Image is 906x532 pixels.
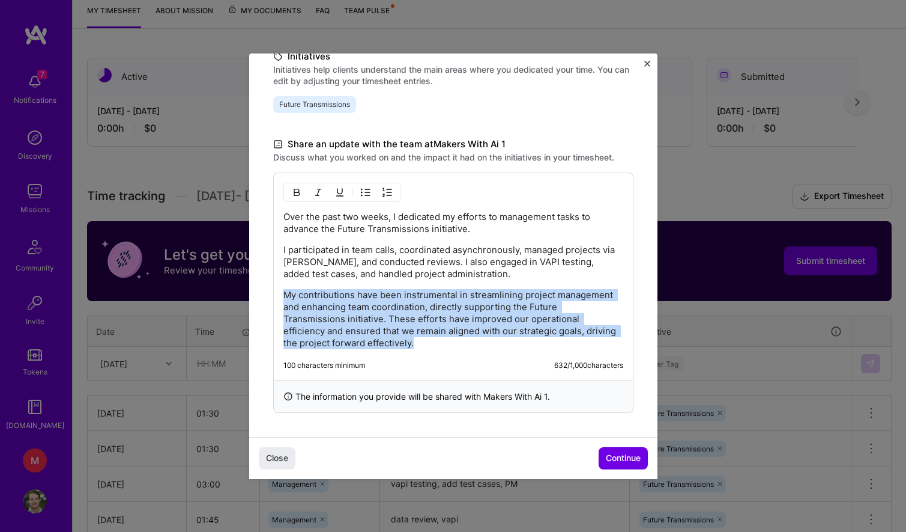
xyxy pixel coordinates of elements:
img: Italic [313,188,323,197]
span: Future Transmissions [273,96,356,113]
label: Initiatives help clients understand the main areas where you dedicated your time. You can edit by... [273,64,633,87]
p: I participated in team calls, coordinated asynchronously, managed projects via [PERSON_NAME], and... [283,244,623,280]
i: icon DocumentBlack [273,137,283,151]
div: The information you provide will be shared with Makers With Ai 1 . [273,380,633,413]
img: OL [382,188,392,197]
img: Underline [335,188,345,197]
div: 632 / 1,000 characters [554,361,623,370]
div: 100 characters minimum [283,361,365,370]
p: Over the past two weeks, I dedicated my efforts to management tasks to advance the Future Transmi... [283,211,623,235]
span: Close [266,452,288,464]
button: Close [644,61,650,73]
label: Initiatives [273,49,633,64]
span: Continue [606,452,641,464]
label: Discuss what you worked on and the impact it had on the initiatives in your timesheet. [273,151,633,163]
img: Bold [292,188,301,197]
label: Share an update with the team at Makers With Ai 1 [273,137,633,151]
i: icon TagBlack [273,49,283,63]
img: UL [361,188,370,197]
button: Continue [599,447,648,469]
i: icon InfoBlack [283,390,293,403]
button: Close [259,447,295,469]
p: My contributions have been instrumental in streamlining project management and enhancing team coo... [283,289,623,349]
